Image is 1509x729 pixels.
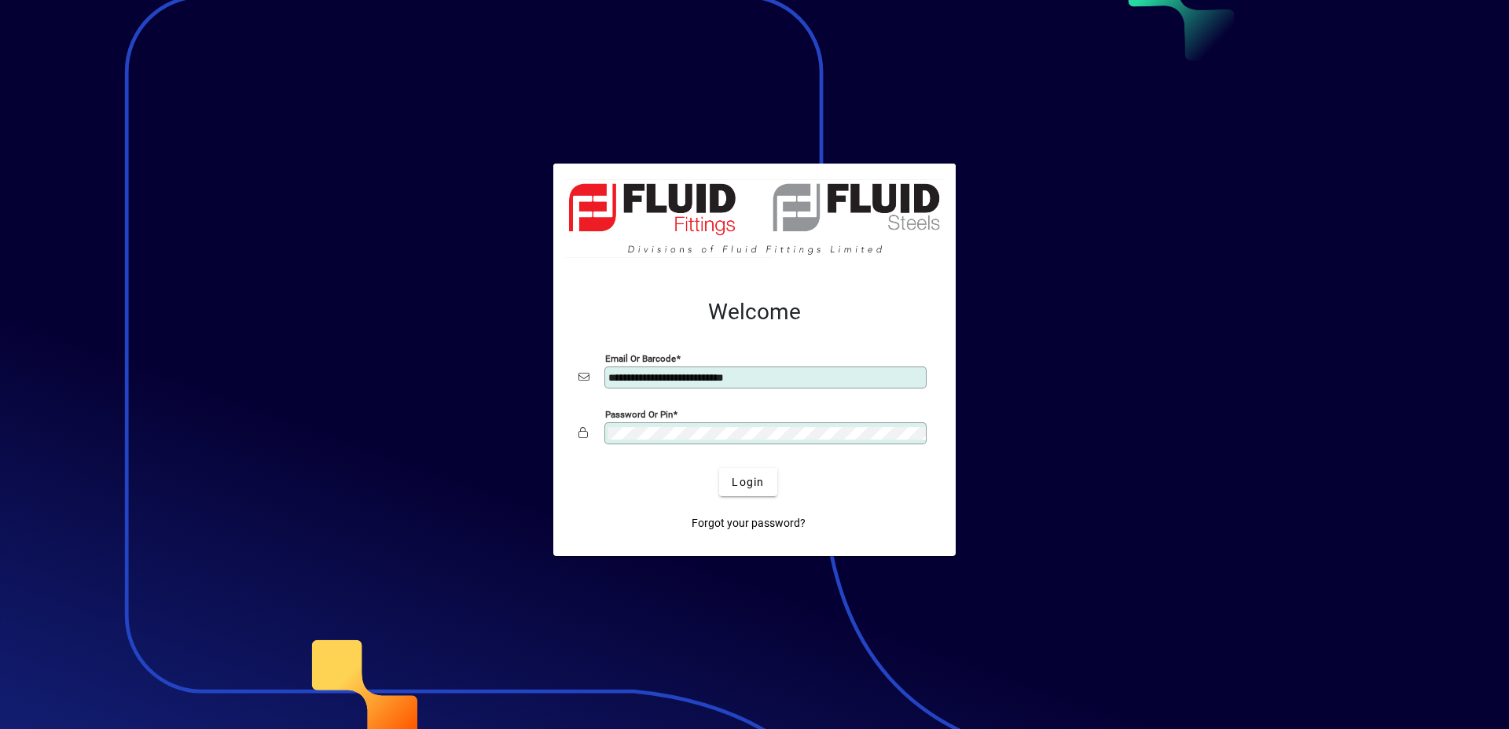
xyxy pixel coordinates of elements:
button: Login [719,468,777,496]
mat-label: Password or Pin [605,409,673,420]
span: Forgot your password? [692,515,806,532]
span: Login [732,474,764,491]
h2: Welcome [578,299,931,326]
mat-label: Email or Barcode [605,353,676,364]
a: Forgot your password? [685,509,812,537]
